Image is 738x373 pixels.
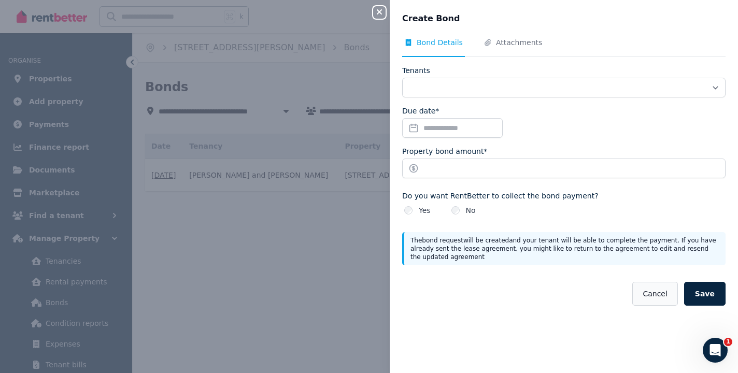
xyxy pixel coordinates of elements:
label: No [466,205,476,216]
label: Property bond amount* [402,146,487,156]
label: Tenants [402,65,430,76]
span: Bond Details [417,37,463,48]
span: Create Bond [402,12,460,25]
button: Cancel [632,282,677,306]
nav: Tabs [402,37,726,57]
label: Yes [419,205,431,216]
label: Due date* [402,106,439,116]
button: Save [684,282,726,306]
span: Attachments [496,37,542,48]
label: Do you want RentBetter to collect the bond payment? [402,191,726,201]
p: The bond request will be created and your tenant will be able to complete the payment. If you hav... [410,236,719,261]
iframe: Intercom live chat [703,338,728,363]
span: 1 [724,338,732,346]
